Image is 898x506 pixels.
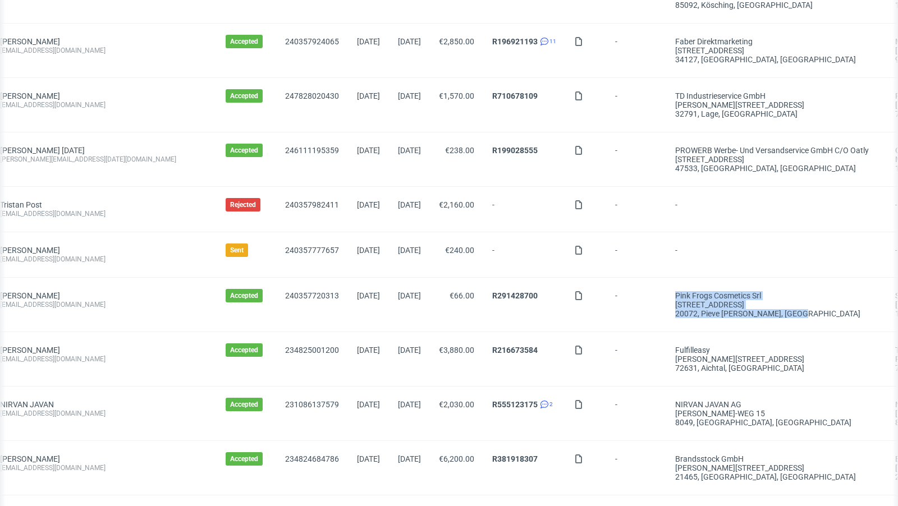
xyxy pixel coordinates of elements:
span: [DATE] [398,346,421,355]
a: 240357777657 [285,246,339,255]
span: €3,880.00 [439,346,474,355]
span: [DATE] [357,246,380,255]
div: [PERSON_NAME][STREET_ADDRESS] [675,463,877,472]
a: R381918307 [492,454,538,463]
div: [PERSON_NAME][STREET_ADDRESS] [675,355,877,364]
span: - [492,246,556,264]
a: 246111195359 [285,146,339,155]
div: 20072, Pieve [PERSON_NAME] , [GEOGRAPHIC_DATA] [675,309,877,318]
div: 47533, [GEOGRAPHIC_DATA] , [GEOGRAPHIC_DATA] [675,164,877,173]
span: Accepted [230,346,258,355]
a: 240357720313 [285,291,339,300]
a: R710678109 [492,91,538,100]
span: - [615,291,657,318]
span: [DATE] [398,37,421,46]
span: Accepted [230,37,258,46]
span: [DATE] [398,200,421,209]
a: 2 [538,400,553,409]
span: - [492,200,556,218]
span: [DATE] [398,454,421,463]
span: 2 [549,400,553,409]
div: [STREET_ADDRESS] [675,46,877,55]
a: 240357924065 [285,37,339,46]
a: R196921193 [492,37,538,46]
span: - [675,200,877,218]
span: [DATE] [357,454,380,463]
span: - [615,400,657,427]
div: 34127, [GEOGRAPHIC_DATA] , [GEOGRAPHIC_DATA] [675,55,877,64]
span: - [615,246,657,264]
span: €2,160.00 [439,200,474,209]
span: [DATE] [398,400,421,409]
span: - [615,91,657,118]
a: 247828020430 [285,91,339,100]
span: [DATE] [357,37,380,46]
a: 234825001200 [285,346,339,355]
div: [PERSON_NAME][STREET_ADDRESS] [675,100,877,109]
a: R199028555 [492,146,538,155]
span: - [615,200,657,218]
a: 11 [538,37,556,46]
span: Accepted [230,91,258,100]
a: 231086137579 [285,400,339,409]
span: [DATE] [357,91,380,100]
a: 240357982411 [285,200,339,209]
span: - [615,37,657,64]
span: [DATE] [357,400,380,409]
div: 21465, [GEOGRAPHIC_DATA] , [GEOGRAPHIC_DATA] [675,472,877,481]
span: €66.00 [450,291,474,300]
div: TD Industrieservice GmbH [675,91,877,100]
a: R555123175 [492,400,538,409]
span: €238.00 [445,146,474,155]
div: 32791, Lage , [GEOGRAPHIC_DATA] [675,109,877,118]
span: €2,850.00 [439,37,474,46]
div: 85092, Kösching , [GEOGRAPHIC_DATA] [675,1,877,10]
span: Rejected [230,200,256,209]
a: R291428700 [492,291,538,300]
span: [DATE] [398,246,421,255]
div: Brandsstock GmbH [675,454,877,463]
span: Accepted [230,454,258,463]
span: [DATE] [357,346,380,355]
span: - [615,454,657,481]
span: [DATE] [357,200,380,209]
span: - [615,146,657,173]
div: [STREET_ADDRESS] [675,155,877,164]
span: Accepted [230,146,258,155]
div: Faber Direktmarketing [675,37,877,46]
span: €6,200.00 [439,454,474,463]
span: €1,570.00 [439,91,474,100]
div: Fulfilleasy [675,346,877,355]
span: [DATE] [398,91,421,100]
span: Accepted [230,291,258,300]
span: Accepted [230,400,258,409]
span: [DATE] [357,291,380,300]
div: [PERSON_NAME]-WEG 15 [675,409,877,418]
span: - [675,246,877,264]
div: [STREET_ADDRESS] [675,300,877,309]
span: €240.00 [445,246,474,255]
a: R216673584 [492,346,538,355]
span: - [615,346,657,372]
div: PROWERB Werbe- und Versandservice GmbH c/o Oatly [675,146,877,155]
span: €2,030.00 [439,400,474,409]
a: 234824684786 [285,454,339,463]
span: [DATE] [357,146,380,155]
span: [DATE] [398,291,421,300]
div: Pink Frogs Cosmetics srl [675,291,877,300]
div: NIRVAN JAVAN AG [675,400,877,409]
span: Sent [230,246,244,255]
div: 8049, [GEOGRAPHIC_DATA] , [GEOGRAPHIC_DATA] [675,418,877,427]
div: 72631, Aichtal , [GEOGRAPHIC_DATA] [675,364,877,372]
span: [DATE] [398,146,421,155]
span: 11 [549,37,556,46]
